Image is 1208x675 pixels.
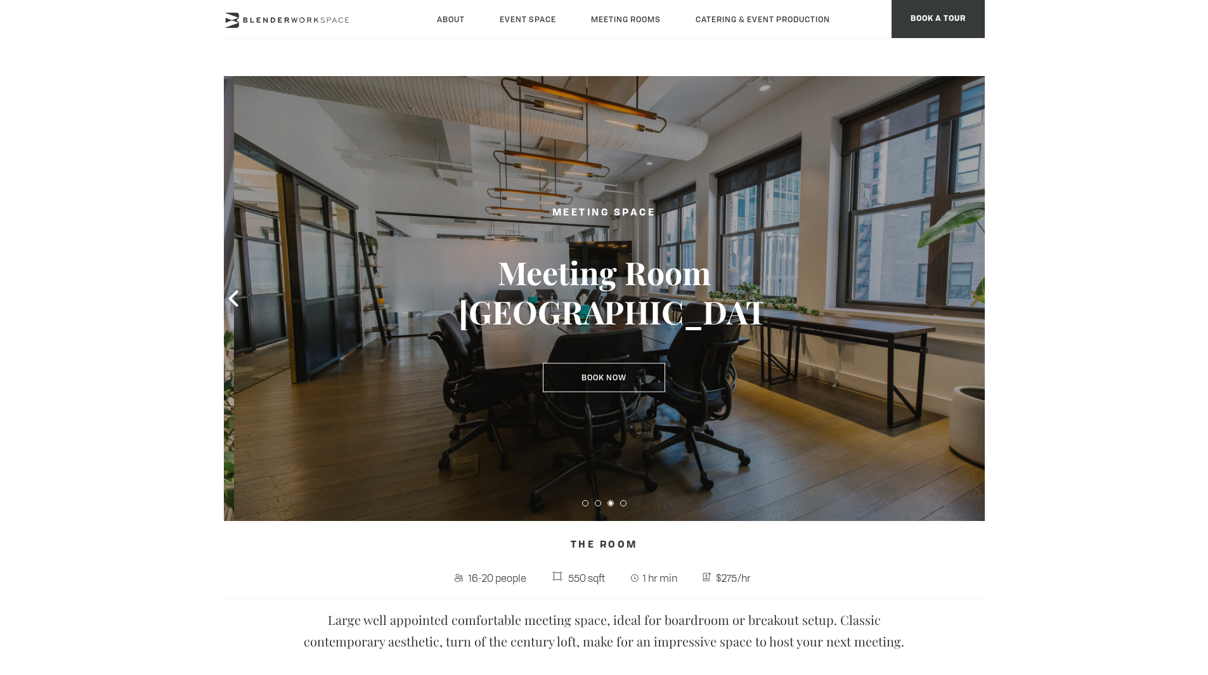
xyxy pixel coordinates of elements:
span: $275/hr [713,568,754,588]
span: 16-20 people [465,568,529,588]
h4: The Room [224,534,985,558]
span: 550 sqft [565,568,608,588]
span: 1 hr min [640,568,681,588]
h2: Meeting Space [458,205,750,221]
p: Large well appointed comfortable meeting space, ideal for boardroom or breakout setup. Classic co... [287,609,921,652]
a: Book Now [543,363,665,392]
h3: Meeting Room [GEOGRAPHIC_DATA] [458,253,750,331]
iframe: Chat Widget [1145,614,1208,675]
